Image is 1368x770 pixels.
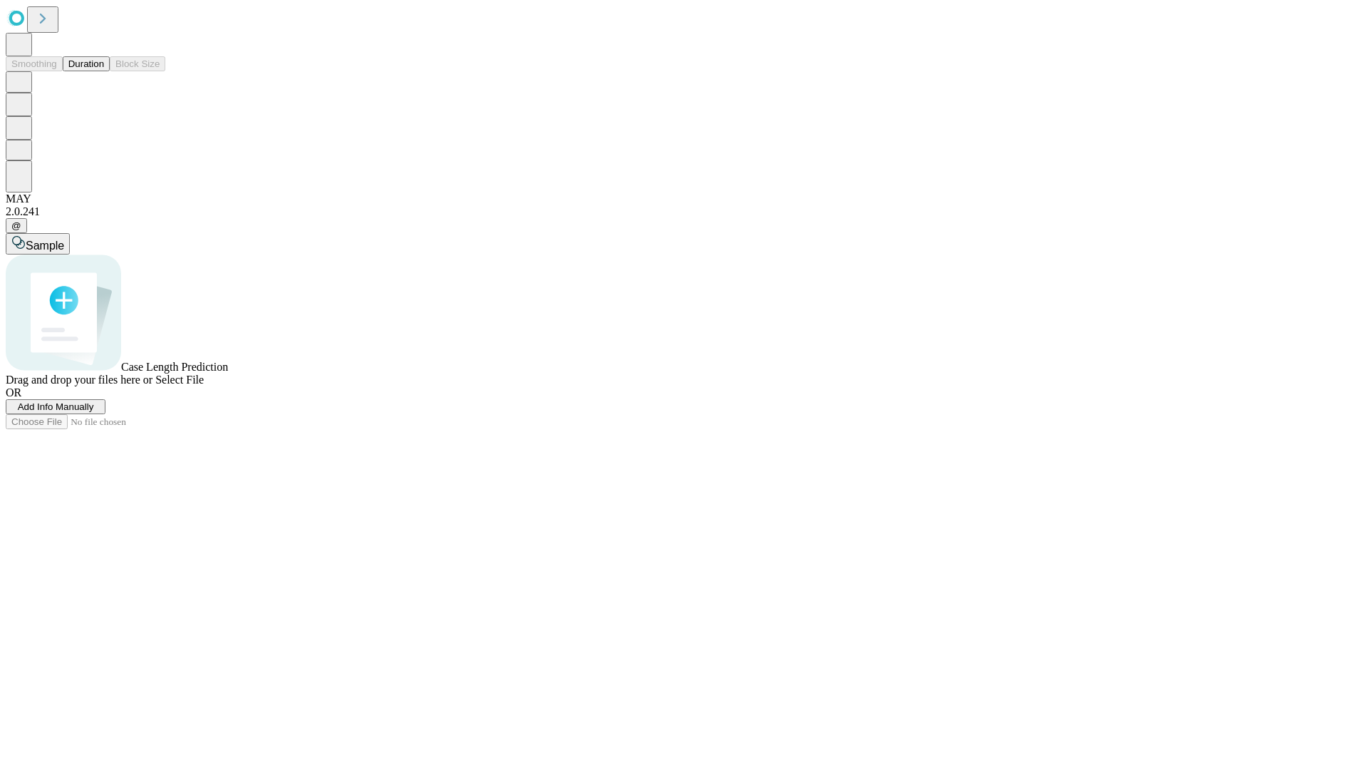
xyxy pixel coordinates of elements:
[6,205,1362,218] div: 2.0.241
[6,192,1362,205] div: MAY
[11,220,21,231] span: @
[121,361,228,373] span: Case Length Prediction
[63,56,110,71] button: Duration
[110,56,165,71] button: Block Size
[155,374,204,386] span: Select File
[18,401,94,412] span: Add Info Manually
[26,240,64,252] span: Sample
[6,386,21,399] span: OR
[6,399,105,414] button: Add Info Manually
[6,233,70,255] button: Sample
[6,56,63,71] button: Smoothing
[6,218,27,233] button: @
[6,374,152,386] span: Drag and drop your files here or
